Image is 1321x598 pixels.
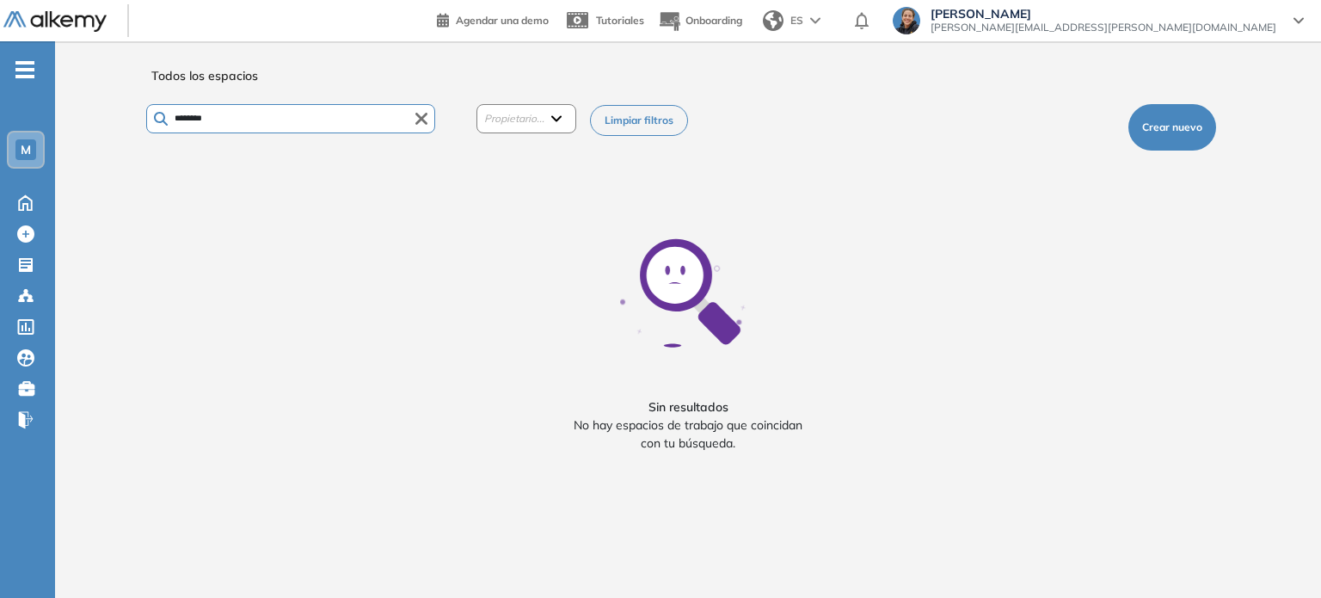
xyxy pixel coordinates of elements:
p: No hay espacios de trabajo que coincidan con tu búsqueda. [567,416,809,453]
span: [PERSON_NAME][EMAIL_ADDRESS][PERSON_NAME][DOMAIN_NAME] [931,21,1276,34]
img: Logo [3,11,107,33]
a: Agendar una demo [437,9,549,29]
span: ES [790,13,803,28]
span: [PERSON_NAME] [931,7,1276,21]
span: Agendar una demo [456,14,549,27]
button: Limpiar filtros [590,105,688,136]
button: Onboarding [658,3,742,40]
button: Crear nuevo [1128,104,1216,151]
span: M [21,143,31,157]
span: Tutoriales [596,14,644,27]
span: Onboarding [685,14,742,27]
h1: Todos los espacios [151,69,258,83]
img: arrow [810,17,820,24]
img: world [763,10,783,31]
i: - [15,68,34,71]
p: Sin resultados [567,398,809,416]
span: Propietario... [484,112,544,126]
